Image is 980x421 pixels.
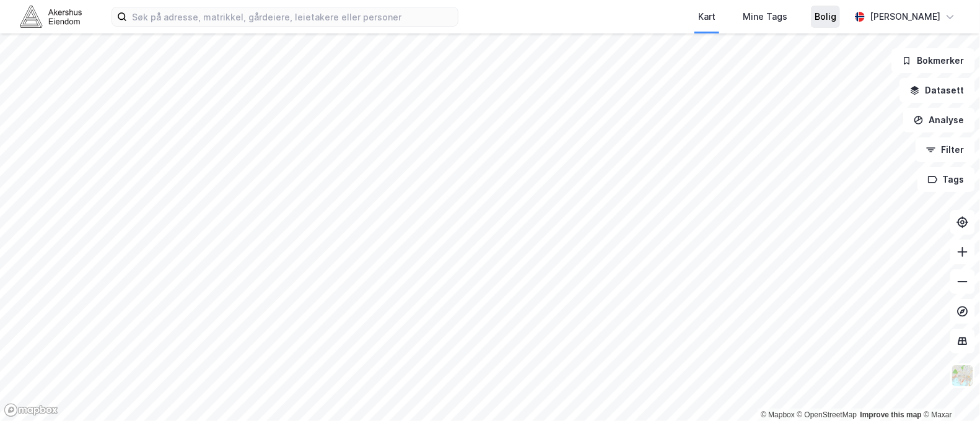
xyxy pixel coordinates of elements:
[761,410,795,419] a: Mapbox
[918,362,980,421] div: Kontrollprogram for chat
[20,6,82,27] img: akershus-eiendom-logo.9091f326c980b4bce74ccdd9f866810c.svg
[891,48,975,73] button: Bokmerker
[870,9,940,24] div: [PERSON_NAME]
[916,137,975,162] button: Filter
[743,9,787,24] div: Mine Tags
[860,410,922,419] a: Improve this map
[903,108,975,132] button: Analyse
[917,167,975,192] button: Tags
[899,78,975,103] button: Datasett
[127,7,458,26] input: Søk på adresse, matrikkel, gårdeiere, leietakere eller personer
[4,403,58,417] a: Mapbox homepage
[698,9,715,24] div: Kart
[918,362,980,421] iframe: Chat Widget
[815,9,836,24] div: Bolig
[797,410,857,419] a: OpenStreetMap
